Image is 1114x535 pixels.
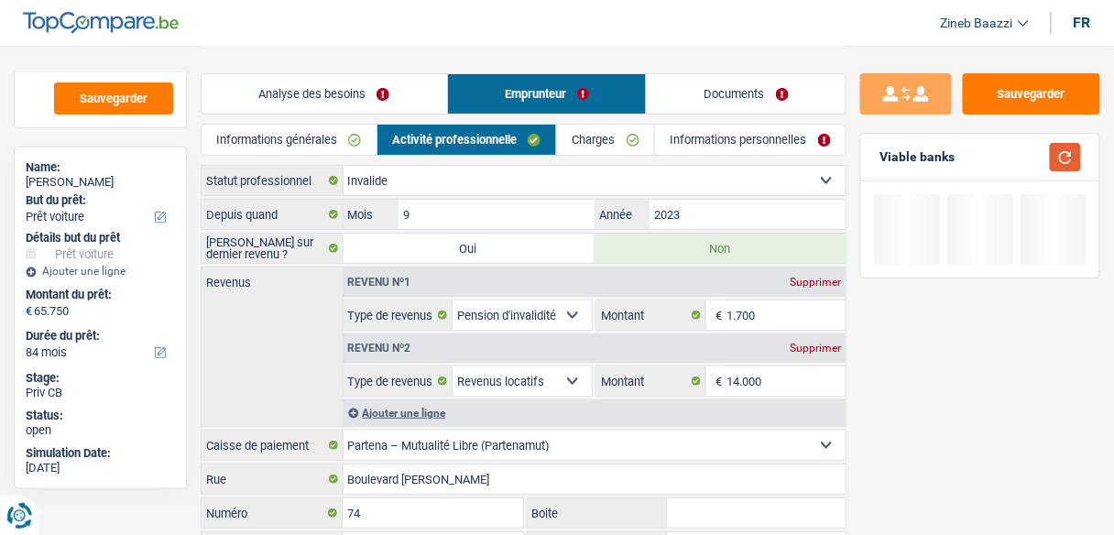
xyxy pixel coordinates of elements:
div: Ajouter une ligne [26,265,175,278]
div: Revenu nº1 [344,277,416,288]
label: Montant [596,300,706,330]
label: Montant [596,366,706,396]
div: [PERSON_NAME] [26,175,175,190]
button: Sauvegarder [54,82,173,115]
a: Informations personnelles [655,125,846,155]
div: Supprimer [785,343,846,354]
div: Revenu nº2 [344,343,416,354]
input: AAAA [650,200,846,229]
div: Viable banks [879,149,955,165]
span: € [706,366,726,396]
label: [PERSON_NAME] sur dernier revenu ? [202,234,344,263]
div: Stage: [26,371,175,386]
input: MM [399,200,595,229]
div: open [26,423,175,438]
button: Sauvegarder [963,73,1100,115]
a: Analyse des besoins [202,74,447,114]
label: Numéro [202,498,343,528]
label: Type de revenus [344,366,453,396]
label: Boite [528,498,668,528]
a: Activité professionnelle [377,125,556,155]
label: Montant du prêt: [26,288,171,302]
div: [DATE] [26,461,175,475]
a: Informations générales [202,125,377,155]
label: Non [595,234,846,263]
div: Status: [26,409,175,423]
div: Name: [26,160,175,175]
label: Depuis quand [202,200,344,229]
label: Type de revenus [344,300,453,330]
label: But du prêt: [26,193,171,208]
label: Année [595,200,650,229]
div: Simulation Date: [26,446,175,461]
div: Détails but du prêt [26,231,175,246]
label: Durée du prêt: [26,329,171,344]
span: € [706,300,726,330]
label: Rue [202,464,344,494]
label: Caisse de paiement [202,431,344,460]
label: Revenus [202,267,343,289]
a: Documents [647,74,846,114]
div: fr [1074,14,1091,31]
label: Statut professionnel [202,166,344,195]
div: Priv CB [26,386,175,400]
span: € [26,304,32,319]
label: Oui [344,234,595,263]
label: Mois [344,200,399,229]
img: TopCompare Logo [23,12,179,34]
span: Zineb Baazzi [941,16,1013,31]
span: Sauvegarder [80,93,147,104]
a: Charges [557,125,654,155]
div: Supprimer [785,277,846,288]
a: Zineb Baazzi [926,8,1029,38]
div: Ajouter une ligne [344,399,846,426]
a: Emprunteur [448,74,647,114]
